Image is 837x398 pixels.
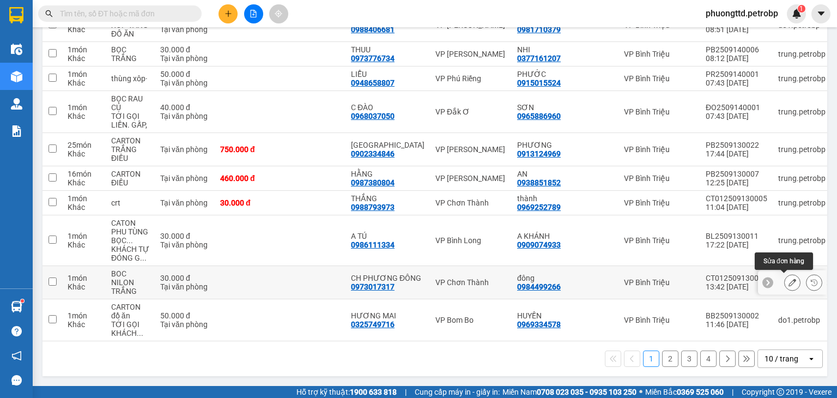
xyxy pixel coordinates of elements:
[111,136,149,162] div: CARTON TRẮNG ĐIỀU
[677,388,724,396] strong: 0369 525 060
[68,311,100,320] div: 1 món
[816,9,826,19] span: caret-down
[706,54,767,63] div: 08:12 [DATE]
[517,141,566,149] div: PHƯƠNG
[706,240,767,249] div: 17:22 [DATE]
[435,278,506,287] div: VP Chơn Thành
[517,79,561,87] div: 0915015524
[639,390,642,394] span: ⚪️
[624,50,695,58] div: VP Bình Triệu
[269,4,288,23] button: aim
[111,245,149,262] div: KHÁCH TỰ ĐÓNG GÓI KHÔNG BẢO ĐẢM
[706,274,767,282] div: CT012509130014
[624,198,695,207] div: VP Bình Triệu
[706,103,767,112] div: ĐO2509140001
[351,79,395,87] div: 0948658807
[643,351,659,367] button: 1
[68,320,100,329] div: Khác
[706,311,767,320] div: BB2509130002
[706,178,767,187] div: 12:25 [DATE]
[11,125,22,137] img: solution-icon
[517,45,566,54] div: NHI
[160,274,209,282] div: 30.000 đ
[111,112,149,129] div: TỚI GỌI LIỀN. GẤP,
[765,353,798,364] div: 10 / trang
[792,9,802,19] img: icon-new-feature
[706,141,767,149] div: PB2509130022
[160,70,209,79] div: 50.000 đ
[351,194,424,203] div: THẮNG
[68,25,100,34] div: Khác
[11,375,22,385] span: message
[68,282,100,291] div: Khác
[706,170,767,178] div: PB2509130007
[140,254,147,262] span: ...
[351,311,424,320] div: HƯƠNG MAI
[126,236,133,245] span: ...
[706,282,767,291] div: 13:42 [DATE]
[160,145,209,154] div: Tại văn phòng
[706,45,767,54] div: PB2509140006
[811,4,830,23] button: caret-down
[351,170,424,178] div: HẰNG
[111,94,149,112] div: BỌC RAU CỦ
[517,282,561,291] div: 0984499266
[160,103,209,112] div: 40.000 đ
[517,54,561,63] div: 0377161207
[645,386,724,398] span: Miền Bắc
[517,274,566,282] div: đông
[244,4,263,23] button: file-add
[807,354,816,363] svg: open
[435,74,506,83] div: VP Phú Riềng
[68,194,100,203] div: 1 món
[706,149,767,158] div: 17:44 [DATE]
[351,141,424,149] div: THỤY
[68,170,100,178] div: 16 món
[517,194,566,203] div: thành
[517,240,561,249] div: 0909074933
[517,103,566,112] div: SƠN
[351,70,424,79] div: LIỄU
[517,170,566,178] div: AN
[435,236,506,245] div: VP Bình Long
[11,326,22,336] span: question-circle
[435,50,506,58] div: VP [PERSON_NAME]
[160,25,209,34] div: Tại văn phòng
[351,232,424,240] div: A TÚ
[68,149,100,158] div: Khác
[68,274,100,282] div: 1 món
[296,386,397,398] span: Hỗ trợ kỹ thuật:
[537,388,636,396] strong: 0708 023 035 - 0935 103 250
[350,388,397,396] strong: 1900 633 818
[502,386,636,398] span: Miền Nam
[435,145,506,154] div: VP [PERSON_NAME]
[111,219,149,245] div: CATON PHU TÙNG BỌC MÀNG TRẮNG
[160,320,209,329] div: Tại văn phòng
[706,70,767,79] div: PR2509140001
[160,79,209,87] div: Tại văn phòng
[160,45,209,54] div: 30.000 đ
[624,74,695,83] div: VP Bình Triệu
[351,103,424,112] div: C ĐÀO
[517,25,561,34] div: 0981710379
[706,194,767,203] div: CT012509130005
[435,107,506,116] div: VP Đắk Ơ
[68,45,100,54] div: 1 món
[351,25,395,34] div: 0988406681
[777,388,784,396] span: copyright
[68,141,100,149] div: 25 món
[755,252,813,270] div: Sửa đơn hàng
[111,269,149,296] div: BOC NILON TRẮNG
[68,70,100,79] div: 1 món
[111,170,149,187] div: CARTON ĐIỀU
[45,10,53,17] span: search
[681,351,697,367] button: 3
[706,112,767,120] div: 07:43 [DATE]
[220,174,275,183] div: 460.000 đ
[517,320,561,329] div: 0969334578
[250,10,257,17] span: file-add
[351,320,395,329] div: 0325749716
[624,145,695,154] div: VP Bình Triệu
[11,71,22,82] img: warehouse-icon
[111,198,149,207] div: crt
